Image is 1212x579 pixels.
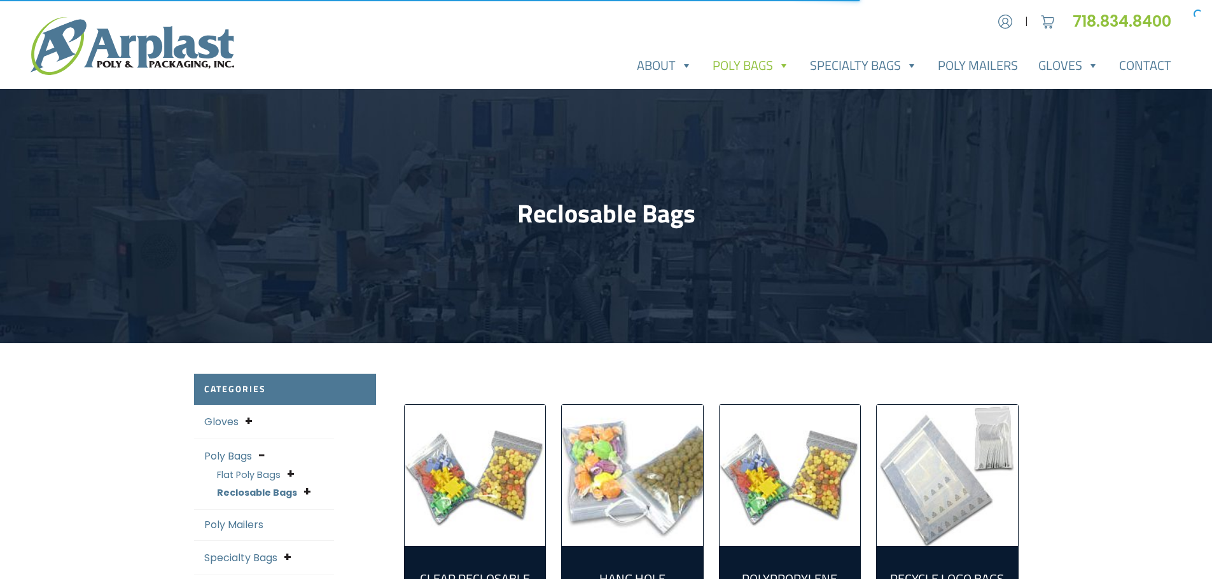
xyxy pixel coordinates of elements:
a: Poly Mailers [928,53,1028,78]
a: 718.834.8400 [1073,11,1181,32]
a: Poly Mailers [204,517,263,532]
a: Contact [1109,53,1181,78]
img: Hang Hole Reclosable Bags [562,405,703,546]
a: Gloves [1028,53,1109,78]
a: Visit product category Clear Reclosable Poly Bags [405,405,546,546]
h2: Categories [194,374,376,405]
a: Specialty Bags [800,53,928,78]
a: Gloves [204,414,239,429]
img: Clear Reclosable Poly Bags [405,405,546,546]
a: About [627,53,702,78]
a: Reclosable Bags [217,486,297,499]
h1: Reclosable Bags [194,198,1019,229]
a: Visit product category Recycle Logo Bags [877,405,1018,546]
a: Flat Poly Bags [217,468,281,481]
a: Poly Bags [702,53,800,78]
a: Specialty Bags [204,550,277,565]
img: logo [31,17,234,75]
img: Polypropylene Reclosable Bags [720,405,861,546]
a: Visit product category Polypropylene Reclosable Bags [720,405,861,546]
a: Visit product category Hang Hole Reclosable Bags [562,405,703,546]
img: Recycle Logo Bags [877,405,1018,546]
a: Poly Bags [204,449,252,463]
span: | [1025,14,1028,29]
